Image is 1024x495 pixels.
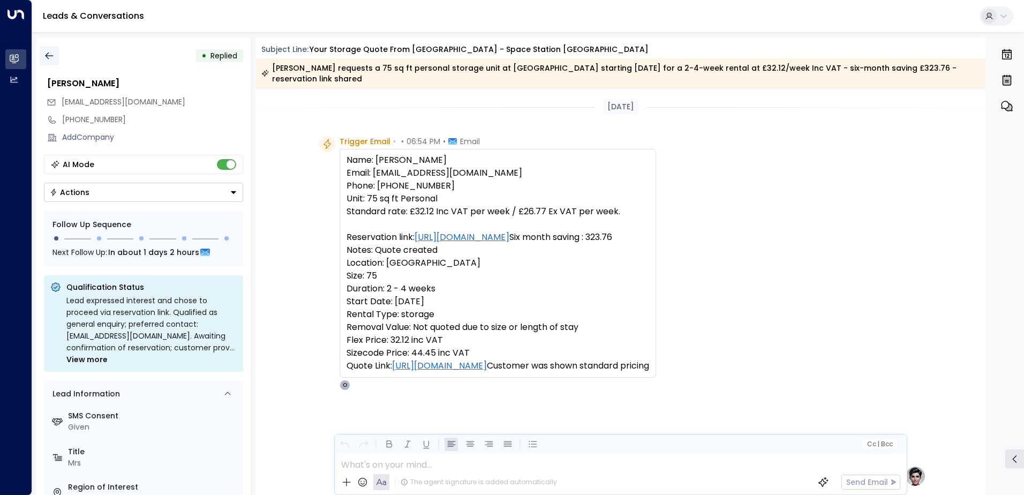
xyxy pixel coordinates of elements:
[603,99,638,115] div: [DATE]
[68,422,239,433] div: Given
[338,438,351,451] button: Undo
[68,482,239,493] label: Region of Interest
[62,96,185,108] span: crystal30rascal@gmail.com
[62,132,243,143] div: AddCompany
[415,231,509,244] a: [URL][DOMAIN_NAME]
[401,477,557,487] div: The agent signature is added automatically
[50,187,89,197] div: Actions
[52,219,235,230] div: Follow Up Sequence
[108,246,199,258] span: In about 1 days 2 hours
[401,136,404,147] span: •
[460,136,480,147] span: Email
[867,440,892,448] span: Cc Bcc
[63,159,94,170] div: AI Mode
[357,438,370,451] button: Redo
[340,136,390,147] span: Trigger Email
[68,446,239,457] label: Title
[210,50,237,61] span: Replied
[261,63,980,84] div: [PERSON_NAME] requests a 75 sq ft personal storage unit at [GEOGRAPHIC_DATA] starting [DATE] for ...
[66,354,108,365] span: View more
[877,440,879,448] span: |
[49,388,120,400] div: Lead Information
[47,77,243,90] div: [PERSON_NAME]
[443,136,446,147] span: •
[66,295,237,365] div: Lead expressed interest and chose to proceed via reservation link. Qualified as general enquiry; ...
[406,136,440,147] span: 06:54 PM
[862,439,897,449] button: Cc|Bcc
[44,183,243,202] div: Button group with a nested menu
[261,44,308,55] span: Subject Line:
[68,410,239,422] label: SMS Consent
[201,46,207,65] div: •
[393,136,396,147] span: •
[68,457,239,469] div: Mrs
[905,466,926,487] img: profile-logo.png
[347,154,649,372] pre: Name: [PERSON_NAME] Email: [EMAIL_ADDRESS][DOMAIN_NAME] Phone: [PHONE_NUMBER] Unit: 75 sq ft Pers...
[62,114,243,125] div: [PHONE_NUMBER]
[52,246,235,258] div: Next Follow Up:
[44,183,243,202] button: Actions
[340,380,350,391] div: O
[43,10,144,22] a: Leads & Conversations
[392,359,487,372] a: [URL][DOMAIN_NAME]
[62,96,185,107] span: [EMAIL_ADDRESS][DOMAIN_NAME]
[310,44,649,55] div: Your storage quote from [GEOGRAPHIC_DATA] - Space Station [GEOGRAPHIC_DATA]
[66,282,237,292] p: Qualification Status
